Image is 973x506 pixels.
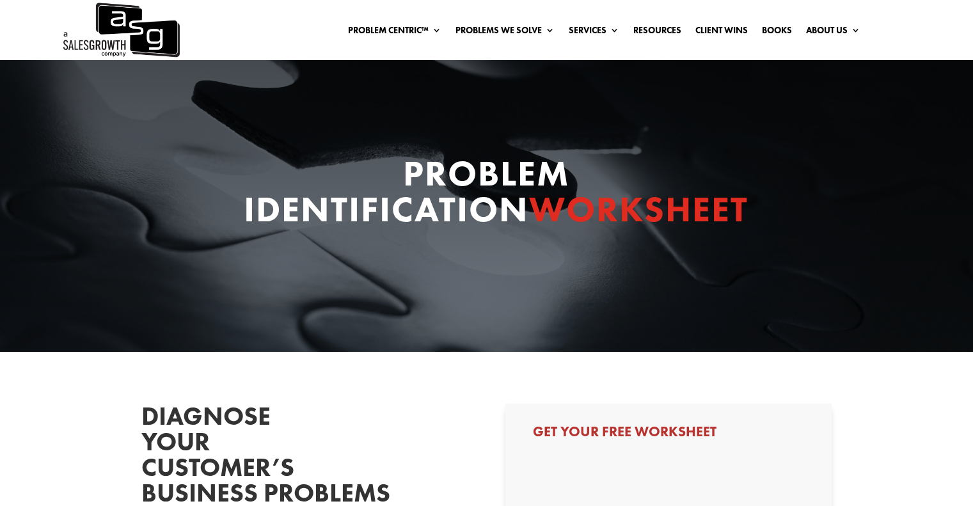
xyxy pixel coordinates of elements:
a: About Us [806,26,860,40]
a: Resources [633,26,681,40]
a: Problems We Solve [455,26,555,40]
span: Worksheet [529,186,748,232]
a: Books [762,26,792,40]
h1: Problem Identification [244,155,730,233]
a: Client Wins [695,26,748,40]
h3: Get Your Free Worksheet [533,425,804,445]
a: Services [569,26,619,40]
a: Problem Centric™ [348,26,441,40]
